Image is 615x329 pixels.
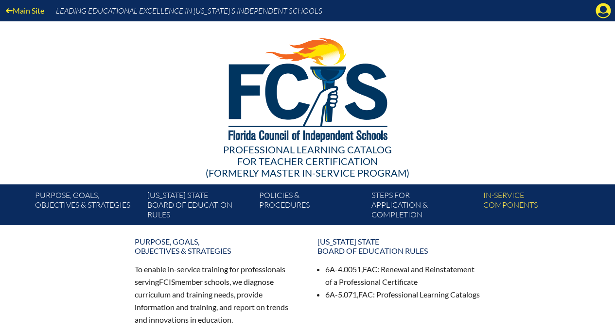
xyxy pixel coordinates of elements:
[143,188,255,225] a: [US_STATE] StateBoard of Education rules
[31,188,143,225] a: Purpose, goals,objectives & strategies
[237,155,378,167] span: for Teacher Certification
[325,288,481,301] li: 6A-5.071, : Professional Learning Catalogs
[368,188,479,225] a: Steps forapplication & completion
[28,144,588,179] div: Professional Learning Catalog (formerly Master In-service Program)
[312,233,487,259] a: [US_STATE] StateBoard of Education rules
[129,233,304,259] a: Purpose, goals,objectives & strategies
[325,263,481,288] li: 6A-4.0051, : Renewal and Reinstatement of a Professional Certificate
[159,277,175,286] span: FCIS
[2,4,48,17] a: Main Site
[479,188,591,225] a: In-servicecomponents
[358,290,373,299] span: FAC
[255,188,367,225] a: Policies &Procedures
[596,3,611,18] svg: Manage account
[207,21,408,154] img: FCISlogo221.eps
[363,264,377,274] span: FAC
[135,263,298,326] p: To enable in-service training for professionals serving member schools, we diagnose curriculum an...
